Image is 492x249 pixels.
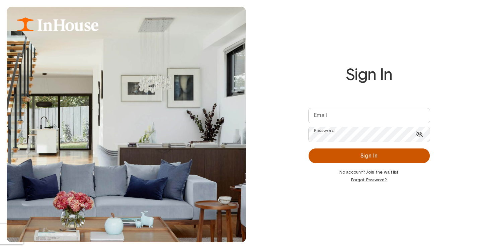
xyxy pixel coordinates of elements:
button: Sign In [309,148,430,163]
a: Forgot Password? [309,178,430,182]
a: Join the waitlist [366,170,399,174]
img: Guest [7,7,246,242]
h1: Sign In [309,66,430,84]
p: No account? [309,170,430,175]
